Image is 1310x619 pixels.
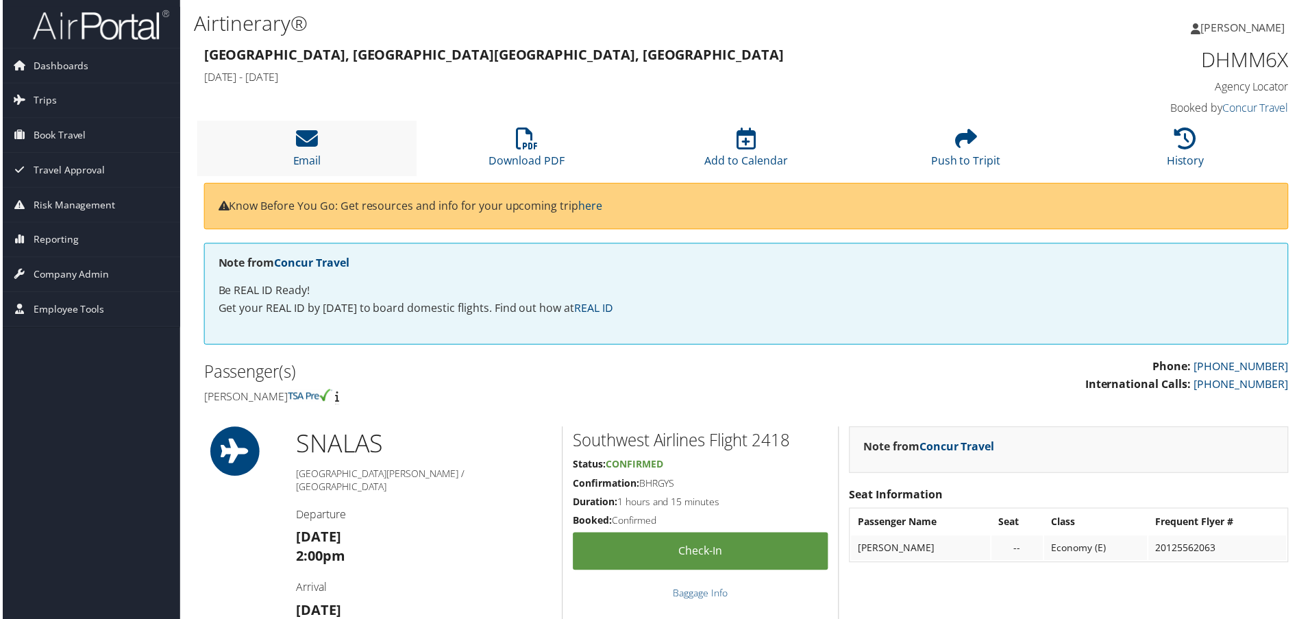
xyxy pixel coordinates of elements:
[30,9,167,41] img: airportal-logo.png
[705,136,789,169] a: Add to Calendar
[932,136,1002,169] a: Push to Tripit
[31,293,102,328] span: Employee Tools
[573,516,612,529] strong: Booked:
[1151,538,1289,563] td: 20125562063
[993,512,1045,537] th: Seat
[574,302,613,317] a: REAL ID
[295,509,552,524] h4: Departure
[1225,101,1292,116] a: Concur Travel
[1196,361,1292,376] a: [PHONE_NUMBER]
[1046,512,1150,537] th: Class
[31,189,113,223] span: Risk Management
[202,70,1014,85] h4: [DATE] - [DATE]
[31,84,54,118] span: Trips
[573,459,606,472] strong: Status:
[573,478,829,492] h5: BHRGYS
[852,512,992,537] th: Passenger Name
[202,45,784,64] strong: [GEOGRAPHIC_DATA], [GEOGRAPHIC_DATA] [GEOGRAPHIC_DATA], [GEOGRAPHIC_DATA]
[850,489,944,504] strong: Seat Information
[217,256,348,271] strong: Note from
[573,497,617,510] strong: Duration:
[31,223,76,258] span: Reporting
[1087,378,1194,393] strong: International Calls:
[31,49,86,83] span: Dashboards
[1155,361,1194,376] strong: Phone:
[1196,378,1292,393] a: [PHONE_NUMBER]
[202,362,737,385] h2: Passenger(s)
[573,497,829,511] h5: 1 hours and 15 minutes
[295,428,552,463] h1: SNA LAS
[573,535,829,572] a: Check-in
[295,549,344,568] strong: 2:00pm
[295,530,340,548] strong: [DATE]
[295,469,552,496] h5: [GEOGRAPHIC_DATA][PERSON_NAME] / [GEOGRAPHIC_DATA]
[273,256,348,271] a: Concur Travel
[217,283,1277,318] p: Be REAL ID Ready! Get your REAL ID by [DATE] to board domestic flights. Find out how at
[1170,136,1207,169] a: History
[292,136,320,169] a: Email
[202,391,737,406] h4: [PERSON_NAME]
[865,441,996,456] strong: Note from
[217,198,1277,216] p: Know Before You Go: Get resources and info for your upcoming trip
[295,582,552,597] h4: Arrival
[1035,80,1292,95] h4: Agency Locator
[31,154,103,188] span: Travel Approval
[31,258,107,293] span: Company Admin
[1194,7,1302,48] a: [PERSON_NAME]
[578,199,602,214] a: here
[673,589,728,602] a: Baggage Info
[31,119,84,153] span: Book Travel
[1000,544,1038,557] div: --
[1203,20,1288,35] span: [PERSON_NAME]
[921,441,996,456] a: Concur Travel
[489,136,565,169] a: Download PDF
[286,391,331,403] img: tsa-precheck.png
[573,478,639,491] strong: Confirmation:
[573,516,829,530] h5: Confirmed
[573,430,829,454] h2: Southwest Airlines Flight 2418
[852,538,992,563] td: [PERSON_NAME]
[606,459,663,472] span: Confirmed
[192,9,932,38] h1: Airtinerary®
[1151,512,1289,537] th: Frequent Flyer #
[1046,538,1150,563] td: Economy (E)
[1035,101,1292,116] h4: Booked by
[1035,45,1292,74] h1: DHMM6X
